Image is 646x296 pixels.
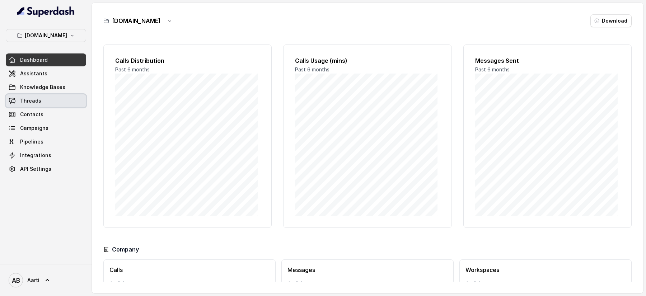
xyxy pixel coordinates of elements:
span: Integrations [20,152,51,159]
button: [DOMAIN_NAME] [6,29,86,42]
h3: Company [112,245,139,254]
span: API Settings [20,165,51,173]
span: Aarti [27,277,39,284]
a: Pipelines [6,135,86,148]
text: AB [12,277,20,284]
h3: Workspaces [465,266,626,274]
span: Contacts [20,111,43,118]
span: Dashboard [20,56,48,64]
a: Dashboard [6,53,86,66]
h2: Messages Sent [475,56,620,65]
p: Available [287,280,448,287]
span: Pipelines [20,138,43,145]
h3: Calls [109,266,270,274]
span: Campaigns [20,124,48,132]
a: Aarti [6,270,86,290]
span: Threads [20,97,41,104]
span: Past 6 months [115,66,150,72]
button: Download [590,14,632,27]
a: Contacts [6,108,86,121]
p: [DOMAIN_NAME] [25,31,67,40]
span: Past 6 months [475,66,510,72]
a: Integrations [6,149,86,162]
h3: [DOMAIN_NAME] [112,17,160,25]
a: Knowledge Bases [6,81,86,94]
h2: Calls Usage (mins) [295,56,440,65]
p: Available [465,280,626,287]
a: Assistants [6,67,86,80]
span: Knowledge Bases [20,84,65,91]
img: light.svg [17,6,75,17]
h2: Calls Distribution [115,56,260,65]
span: Past 6 months [295,66,329,72]
h3: Messages [287,266,448,274]
a: Campaigns [6,122,86,135]
p: Available [109,280,270,287]
a: Threads [6,94,86,107]
span: Assistants [20,70,47,77]
a: API Settings [6,163,86,175]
